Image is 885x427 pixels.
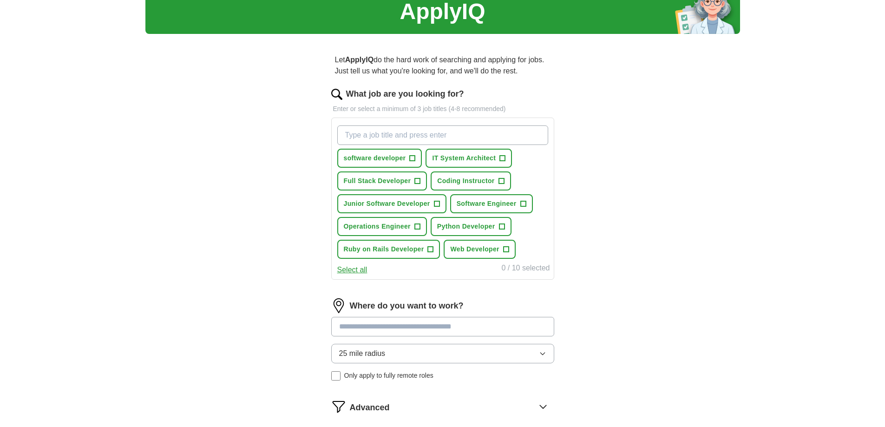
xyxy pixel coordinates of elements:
[331,51,554,80] p: Let do the hard work of searching and applying for jobs. Just tell us what you're looking for, an...
[339,348,386,359] span: 25 mile radius
[350,300,464,312] label: Where do you want to work?
[344,244,424,254] span: Ruby on Rails Developer
[331,298,346,313] img: location.png
[344,176,411,186] span: Full Stack Developer
[344,222,411,231] span: Operations Engineer
[344,199,430,209] span: Junior Software Developer
[437,222,495,231] span: Python Developer
[337,264,367,276] button: Select all
[432,153,496,163] span: IT System Architect
[344,153,406,163] span: software developer
[345,56,374,64] strong: ApplyIQ
[331,399,346,414] img: filter
[337,149,422,168] button: software developer
[337,240,440,259] button: Ruby on Rails Developer
[337,125,548,145] input: Type a job title and press enter
[331,344,554,363] button: 25 mile radius
[346,88,464,100] label: What job are you looking for?
[450,244,499,254] span: Web Developer
[337,217,427,236] button: Operations Engineer
[331,371,341,381] input: Only apply to fully remote roles
[444,240,515,259] button: Web Developer
[431,171,511,191] button: Coding Instructor
[331,104,554,114] p: Enter or select a minimum of 3 job titles (4-8 recommended)
[426,149,512,168] button: IT System Architect
[457,199,517,209] span: Software Engineer
[501,263,550,276] div: 0 / 10 selected
[331,89,342,100] img: search.png
[337,171,427,191] button: Full Stack Developer
[431,217,511,236] button: Python Developer
[450,194,533,213] button: Software Engineer
[350,401,390,414] span: Advanced
[337,194,446,213] button: Junior Software Developer
[437,176,494,186] span: Coding Instructor
[344,371,433,381] span: Only apply to fully remote roles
